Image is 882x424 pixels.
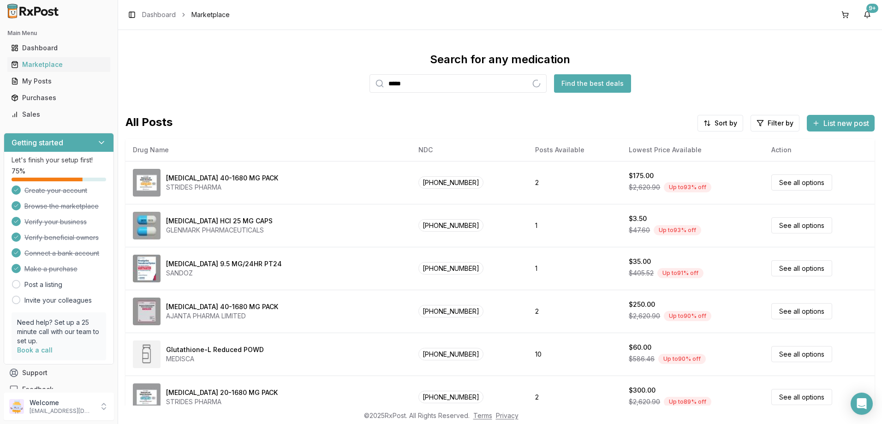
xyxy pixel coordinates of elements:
[621,139,764,161] th: Lowest Price Available
[554,74,631,93] button: Find the best deals
[24,296,92,305] a: Invite your colleagues
[12,155,106,165] p: Let's finish your setup first!
[24,217,87,227] span: Verify your business
[133,255,161,282] img: Rivastigmine 9.5 MG/24HR PT24
[528,333,621,376] td: 10
[142,10,230,19] nav: breadcrumb
[12,167,25,176] span: 75 %
[11,60,107,69] div: Marketplace
[807,119,875,129] a: List new post
[658,354,706,364] div: Up to 90 % off
[771,389,832,405] a: See all options
[771,346,832,362] a: See all options
[166,183,278,192] div: STRIDES PHARMA
[768,119,793,128] span: Filter by
[418,305,483,317] span: [PHONE_NUMBER]
[697,115,743,131] button: Sort by
[629,269,654,278] span: $405.52
[823,118,869,129] span: List new post
[11,43,107,53] div: Dashboard
[430,52,570,67] div: Search for any medication
[133,340,161,368] img: Glutathione-L Reduced POWD
[654,225,701,235] div: Up to 93 % off
[24,280,62,289] a: Post a listing
[771,174,832,191] a: See all options
[411,139,528,161] th: NDC
[133,169,161,197] img: Omeprazole-Sodium Bicarbonate 40-1680 MG PACK
[24,186,87,195] span: Create your account
[528,247,621,290] td: 1
[17,318,101,346] p: Need help? Set up a 25 minute call with our team to set up.
[9,399,24,414] img: User avatar
[771,303,832,319] a: See all options
[4,381,114,398] button: Feedback
[629,354,655,364] span: $586.46
[4,364,114,381] button: Support
[715,119,737,128] span: Sort by
[166,388,278,397] div: [MEDICAL_DATA] 20-1680 MG PACK
[7,90,110,106] a: Purchases
[528,290,621,333] td: 2
[142,10,176,19] a: Dashboard
[11,77,107,86] div: My Posts
[629,397,660,406] span: $2,620.90
[418,219,483,232] span: [PHONE_NUMBER]
[866,4,878,13] div: 9+
[125,115,173,131] span: All Posts
[4,4,63,18] img: RxPost Logo
[24,202,99,211] span: Browse the marketplace
[4,74,114,89] button: My Posts
[7,30,110,37] h2: Main Menu
[166,302,278,311] div: [MEDICAL_DATA] 40-1680 MG PACK
[4,41,114,55] button: Dashboard
[166,216,273,226] div: [MEDICAL_DATA] HCl 25 MG CAPS
[629,257,651,266] div: $35.00
[496,412,518,419] a: Privacy
[12,137,63,148] h3: Getting started
[629,226,650,235] span: $47.60
[629,386,656,395] div: $300.00
[528,204,621,247] td: 1
[133,383,161,411] img: Omeprazole-Sodium Bicarbonate 20-1680 MG PACK
[528,161,621,204] td: 2
[24,249,99,258] span: Connect a bank account
[4,57,114,72] button: Marketplace
[4,90,114,105] button: Purchases
[629,311,660,321] span: $2,620.90
[7,56,110,73] a: Marketplace
[30,407,94,415] p: [EMAIL_ADDRESS][DOMAIN_NAME]
[629,183,660,192] span: $2,620.90
[418,348,483,360] span: [PHONE_NUMBER]
[166,173,278,183] div: [MEDICAL_DATA] 40-1680 MG PACK
[528,139,621,161] th: Posts Available
[751,115,799,131] button: Filter by
[7,106,110,123] a: Sales
[860,7,875,22] button: 9+
[166,354,264,364] div: MEDISCA
[664,311,711,321] div: Up to 90 % off
[7,40,110,56] a: Dashboard
[664,397,711,407] div: Up to 89 % off
[4,107,114,122] button: Sales
[133,298,161,325] img: Omeprazole-Sodium Bicarbonate 40-1680 MG PACK
[528,376,621,418] td: 2
[473,412,492,419] a: Terms
[629,171,654,180] div: $175.00
[418,176,483,189] span: [PHONE_NUMBER]
[11,110,107,119] div: Sales
[771,260,832,276] a: See all options
[657,268,703,278] div: Up to 91 % off
[166,259,282,269] div: [MEDICAL_DATA] 9.5 MG/24HR PT24
[125,139,411,161] th: Drug Name
[664,182,711,192] div: Up to 93 % off
[629,343,651,352] div: $60.00
[133,212,161,239] img: Atomoxetine HCl 25 MG CAPS
[24,264,77,274] span: Make a purchase
[629,300,655,309] div: $250.00
[11,93,107,102] div: Purchases
[418,391,483,403] span: [PHONE_NUMBER]
[166,269,282,278] div: SANDOZ
[807,115,875,131] button: List new post
[166,397,278,406] div: STRIDES PHARMA
[166,311,278,321] div: AJANTA PHARMA LIMITED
